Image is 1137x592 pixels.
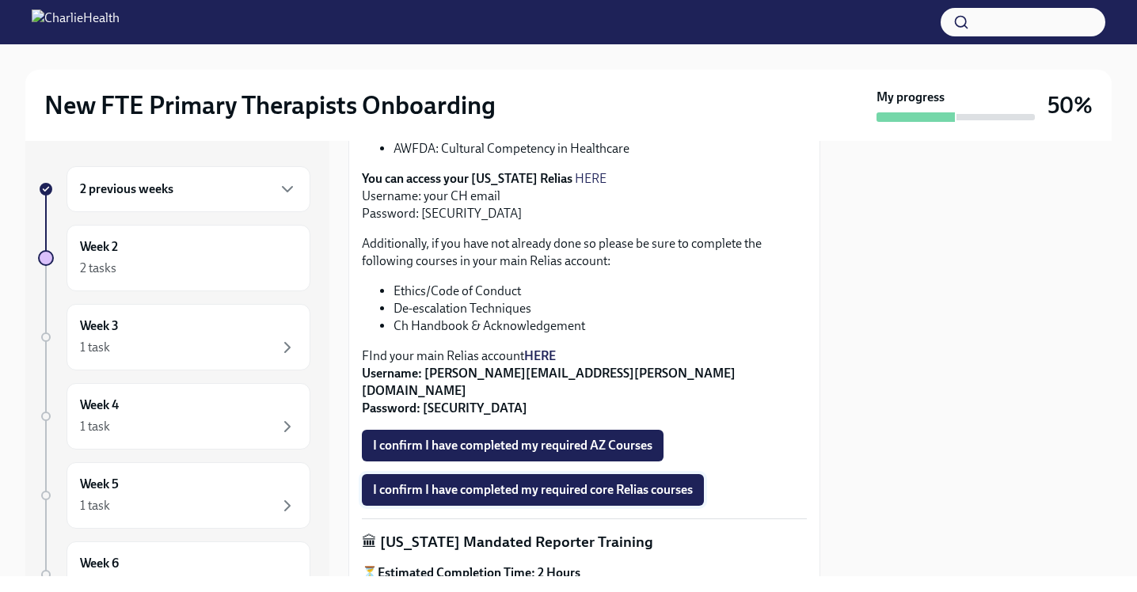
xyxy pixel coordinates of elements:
div: 1 task [80,497,110,514]
p: Username: your CH email Password: [SECURITY_DATA] [362,170,807,222]
h6: Week 5 [80,476,119,493]
h2: New FTE Primary Therapists Onboarding [44,89,496,121]
p: ⏳ [362,564,807,582]
p: 🏛 [US_STATE] Mandated Reporter Training [362,532,807,552]
h6: Week 4 [80,397,119,414]
div: 1 task [80,418,110,435]
strong: Estimated Completion Time: 2 Hours [378,565,580,580]
li: Ch Handbook & Acknowledgement [394,317,807,335]
a: Week 51 task [38,462,310,529]
div: 1 task [80,339,110,356]
strong: My progress [877,89,945,106]
span: I confirm I have completed my required AZ Courses [373,438,652,453]
li: Ethics/Code of Conduct [394,283,807,300]
a: Week 41 task [38,383,310,450]
a: Week 31 task [38,304,310,370]
a: Week 22 tasks [38,225,310,291]
h6: Week 6 [80,555,119,572]
div: 2 previous weeks [67,166,310,212]
button: I confirm I have completed my required core Relias courses [362,474,704,506]
strong: You can access your [US_STATE] Relias [362,171,572,186]
div: 2 tasks [80,260,116,277]
h3: 50% [1048,91,1093,120]
strong: Username: [PERSON_NAME][EMAIL_ADDRESS][PERSON_NAME][DOMAIN_NAME] Password: [SECURITY_DATA] [362,366,736,416]
h6: Week 3 [80,317,119,335]
span: I confirm I have completed my required core Relias courses [373,482,693,498]
a: HERE [575,171,607,186]
img: CharlieHealth [32,9,120,35]
h6: Week 2 [80,238,118,256]
li: AWFDA: Cultural Competency in Healthcare [394,140,807,157]
p: Additionally, if you have not already done so please be sure to complete the following courses in... [362,235,807,270]
li: De-escalation Techniques [394,300,807,317]
button: I confirm I have completed my required AZ Courses [362,430,664,461]
p: FInd your main Relias account [362,347,807,417]
a: HERE [524,348,556,363]
h6: 2 previous weeks [80,180,173,198]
